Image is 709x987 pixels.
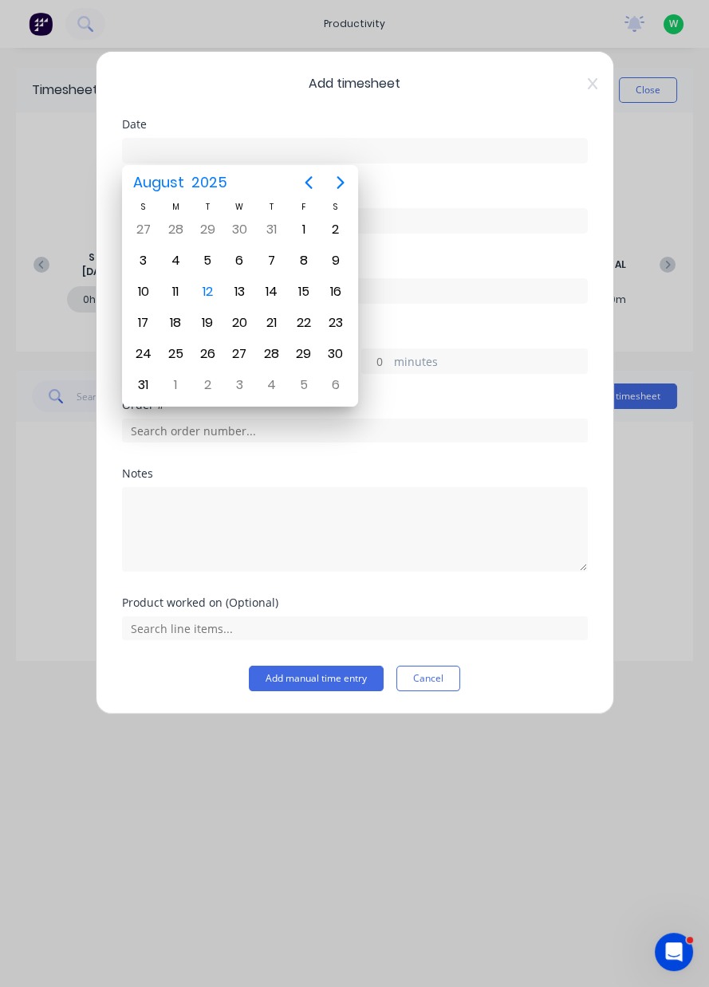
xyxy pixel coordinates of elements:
div: Tuesday, September 2, 2025 [195,373,219,397]
iframe: Intercom live chat [655,933,693,971]
div: Sunday, August 24, 2025 [132,342,156,366]
div: Saturday, August 23, 2025 [324,311,348,335]
div: T [191,200,223,214]
div: Friday, August 8, 2025 [292,249,316,273]
div: Wednesday, September 3, 2025 [227,373,251,397]
div: Thursday, August 7, 2025 [260,249,284,273]
div: Monday, August 11, 2025 [163,280,187,304]
div: Thursday, August 21, 2025 [260,311,284,335]
div: Wednesday, August 13, 2025 [227,280,251,304]
div: Friday, August 15, 2025 [292,280,316,304]
div: Friday, August 1, 2025 [292,218,316,242]
div: Sunday, August 17, 2025 [132,311,156,335]
button: Cancel [396,666,460,691]
div: Notes [122,468,588,479]
div: Tuesday, August 19, 2025 [195,311,219,335]
div: W [223,200,255,214]
div: Monday, August 25, 2025 [163,342,187,366]
button: Previous page [293,167,325,199]
div: Sunday, August 31, 2025 [132,373,156,397]
input: Search order number... [122,419,588,442]
div: Monday, July 28, 2025 [163,218,187,242]
div: S [128,200,160,214]
div: F [288,200,320,214]
span: Add timesheet [122,74,588,93]
div: Friday, September 5, 2025 [292,373,316,397]
div: Tuesday, August 5, 2025 [195,249,219,273]
span: August [130,168,188,197]
div: Thursday, July 31, 2025 [260,218,284,242]
div: Today, Tuesday, August 12, 2025 [195,280,219,304]
div: Sunday, July 27, 2025 [132,218,156,242]
span: 2025 [188,168,231,197]
div: Friday, August 29, 2025 [292,342,316,366]
div: Saturday, September 6, 2025 [324,373,348,397]
div: Product worked on (Optional) [122,597,588,608]
div: Wednesday, July 30, 2025 [227,218,251,242]
input: Search line items... [122,616,588,640]
div: Date [122,119,588,130]
div: Monday, August 18, 2025 [163,311,187,335]
input: 0 [362,349,390,373]
div: Saturday, August 9, 2025 [324,249,348,273]
div: T [255,200,287,214]
div: Friday, August 22, 2025 [292,311,316,335]
button: Add manual time entry [249,666,384,691]
div: Saturday, August 2, 2025 [324,218,348,242]
div: Tuesday, August 26, 2025 [195,342,219,366]
div: S [320,200,352,214]
div: Wednesday, August 27, 2025 [227,342,251,366]
button: August2025 [124,168,238,197]
div: Wednesday, August 20, 2025 [227,311,251,335]
div: Sunday, August 3, 2025 [132,249,156,273]
button: Next page [325,167,356,199]
div: M [160,200,191,214]
div: Wednesday, August 6, 2025 [227,249,251,273]
div: Monday, September 1, 2025 [163,373,187,397]
div: Thursday, August 14, 2025 [260,280,284,304]
div: Sunday, August 10, 2025 [132,280,156,304]
div: Saturday, August 16, 2025 [324,280,348,304]
div: Monday, August 4, 2025 [163,249,187,273]
div: Order # [122,399,588,411]
label: minutes [394,353,587,373]
div: Thursday, August 28, 2025 [260,342,284,366]
div: Tuesday, July 29, 2025 [195,218,219,242]
div: Saturday, August 30, 2025 [324,342,348,366]
div: Thursday, September 4, 2025 [260,373,284,397]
